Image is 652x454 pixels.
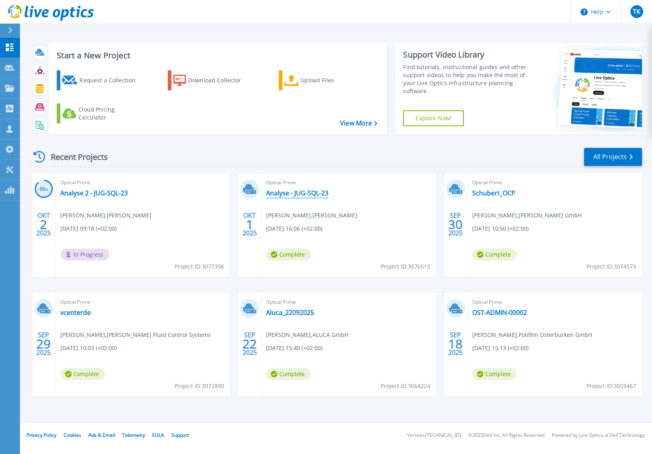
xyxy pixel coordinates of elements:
span: [PERSON_NAME] , [PERSON_NAME] Fluid Control Systems [60,331,211,339]
a: Aluca_22092025 [266,309,314,317]
a: Request a Collection [57,70,146,90]
a: Explore Now! [403,110,464,126]
span: 2 [40,221,47,228]
span: 18 [448,340,463,347]
span: Project ID: 3059467 [586,382,636,390]
div: OKT 2025 [242,210,257,239]
a: Download Collector [168,70,257,90]
div: Upload Files [300,72,364,88]
span: Complete [266,249,311,261]
span: Optical Prime [60,178,225,187]
div: SEP 2025 [448,210,463,239]
span: Complete [266,368,311,380]
div: Cloud Pricing Calculator [78,106,142,121]
span: [PERSON_NAME] , [PERSON_NAME] [60,211,151,220]
span: 1 [246,221,253,228]
span: 22 [243,340,257,347]
span: [PERSON_NAME] , Polifilm Osterburken GmbH [472,331,592,339]
span: 30 [448,221,463,228]
h3: 88 [34,185,53,194]
li: Version: [TECHNICAL_ID] [407,433,461,438]
span: [PERSON_NAME] , ALUCA GmbH [266,331,348,339]
span: Project ID: 3076515 [381,262,430,271]
span: Complete [60,368,105,380]
span: Project ID: 3064224 [381,382,430,390]
span: Project ID: 3077396 [175,262,224,271]
h3: Start a New Project [57,51,377,60]
span: [DATE] 15:13 (+02:00) [472,344,529,352]
span: Optical Prime [266,298,431,307]
a: Analyse - JUG-SQL-23 [266,189,328,197]
a: vcenterde [60,309,91,317]
span: 29 [36,340,51,347]
span: In Progress [60,249,109,261]
span: [DATE] 10:50 (+02:00) [472,224,529,233]
div: Request a Collection [80,72,143,88]
div: SEP 2025 [448,329,463,358]
span: Optical Prime [472,298,637,307]
span: [DATE] 09:18 (+02:00) [60,224,117,233]
span: [DATE] 16:06 (+02:00) [266,224,322,233]
span: TK [633,8,640,15]
span: [DATE] 10:03 (+02:00) [60,344,117,352]
span: Optical Prime [472,178,637,187]
a: Support [171,432,189,438]
a: Privacy Policy [26,432,56,438]
a: EULA [152,432,164,438]
a: Schubert_OCP [472,189,515,197]
span: Project ID: 3074573 [586,262,636,271]
span: Complete [472,368,517,380]
span: Project ID: 3072890 [175,382,224,390]
span: % [45,187,48,191]
div: Download Collector [188,72,252,88]
span: Optical Prime [266,178,431,187]
div: OKT 2025 [36,210,51,239]
a: All Projects [584,148,642,166]
div: SEP 2025 [242,329,257,358]
div: SEP 2025 [36,329,51,358]
li: Powered by Live Optics, a Dell Technology [552,433,645,438]
a: Telemetry [122,432,145,438]
li: © 2025 Dell Inc. All Rights Reserved [468,433,545,438]
span: Complete [472,249,517,261]
a: Ads & Email [88,432,115,438]
span: [DATE] 15:40 (+02:00) [266,344,322,352]
a: Cookies [64,432,81,438]
div: Find tutorials, instructional guides and other support videos to help you make the most of your L... [403,63,528,95]
span: [PERSON_NAME] , [PERSON_NAME] [266,211,357,220]
a: Cloud Pricing Calculator [57,104,146,123]
a: Upload Files [279,70,368,90]
div: Support Video Library [403,50,528,60]
a: Analyse 2 - JUG-SQL-23 [60,189,128,197]
span: Optical Prime [60,298,225,307]
span: [PERSON_NAME] , [PERSON_NAME] GmbH [472,211,582,220]
div: Recent Projects [31,147,119,167]
a: View More [340,119,377,127]
a: OST-ADMIN-00002 [472,309,527,317]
